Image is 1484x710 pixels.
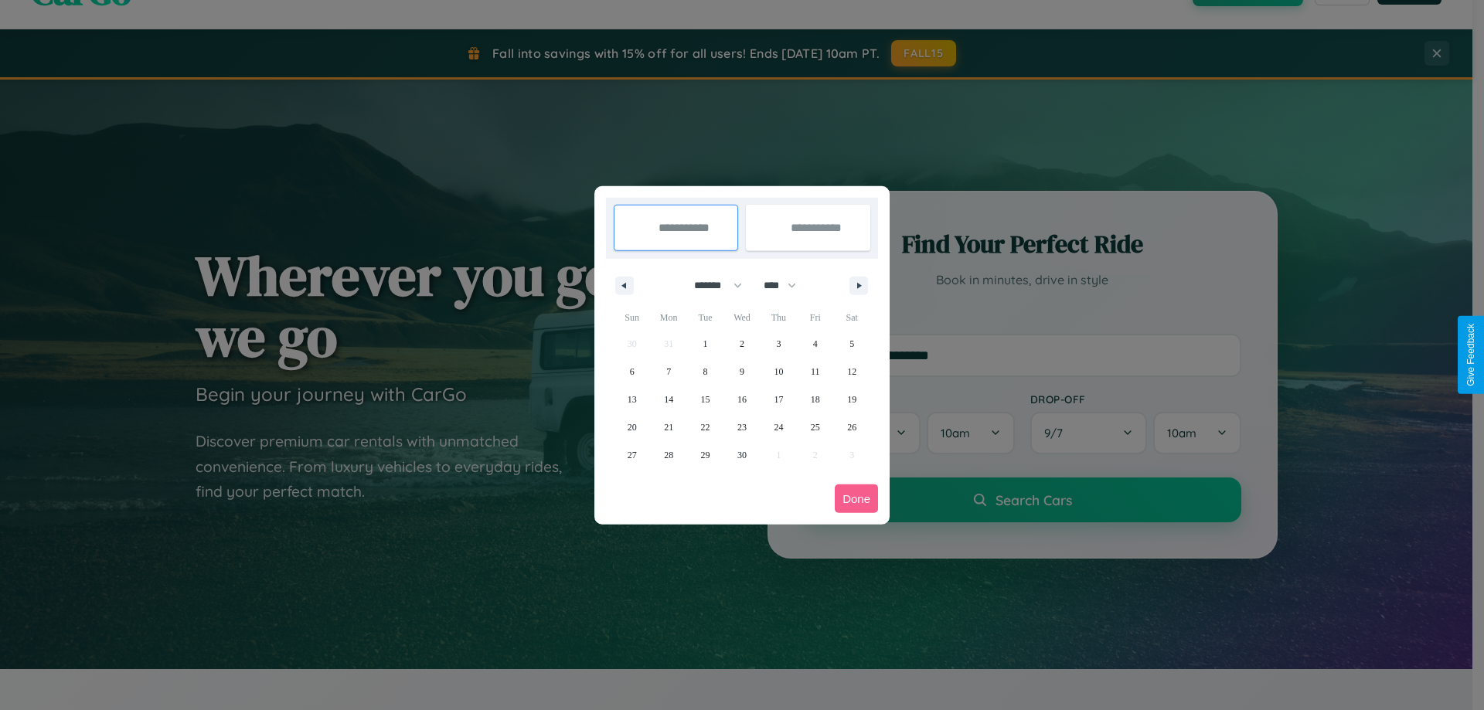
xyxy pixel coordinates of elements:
[650,386,686,413] button: 14
[761,386,797,413] button: 17
[834,386,870,413] button: 19
[723,330,760,358] button: 2
[723,386,760,413] button: 16
[664,413,673,441] span: 21
[834,305,870,330] span: Sat
[834,358,870,386] button: 12
[737,413,747,441] span: 23
[703,358,708,386] span: 8
[664,441,673,469] span: 28
[701,386,710,413] span: 15
[650,413,686,441] button: 21
[847,386,856,413] span: 19
[740,358,744,386] span: 9
[811,413,820,441] span: 25
[687,441,723,469] button: 29
[723,305,760,330] span: Wed
[614,413,650,441] button: 20
[628,441,637,469] span: 27
[650,305,686,330] span: Mon
[701,441,710,469] span: 29
[797,305,833,330] span: Fri
[630,358,635,386] span: 6
[761,413,797,441] button: 24
[797,330,833,358] button: 4
[666,358,671,386] span: 7
[761,330,797,358] button: 3
[737,441,747,469] span: 30
[664,386,673,413] span: 14
[687,358,723,386] button: 8
[614,305,650,330] span: Sun
[723,358,760,386] button: 9
[701,413,710,441] span: 22
[849,330,854,358] span: 5
[723,413,760,441] button: 23
[835,484,878,513] button: Done
[834,413,870,441] button: 26
[628,386,637,413] span: 13
[1465,324,1476,386] div: Give Feedback
[628,413,637,441] span: 20
[723,441,760,469] button: 30
[847,413,856,441] span: 26
[614,358,650,386] button: 6
[614,386,650,413] button: 13
[797,413,833,441] button: 25
[834,330,870,358] button: 5
[687,330,723,358] button: 1
[774,386,783,413] span: 17
[774,358,783,386] span: 10
[811,358,820,386] span: 11
[797,358,833,386] button: 11
[650,358,686,386] button: 7
[687,386,723,413] button: 15
[740,330,744,358] span: 2
[687,413,723,441] button: 22
[650,441,686,469] button: 28
[703,330,708,358] span: 1
[687,305,723,330] span: Tue
[614,441,650,469] button: 27
[761,358,797,386] button: 10
[774,413,783,441] span: 24
[811,386,820,413] span: 18
[847,358,856,386] span: 12
[813,330,818,358] span: 4
[776,330,781,358] span: 3
[737,386,747,413] span: 16
[797,386,833,413] button: 18
[761,305,797,330] span: Thu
